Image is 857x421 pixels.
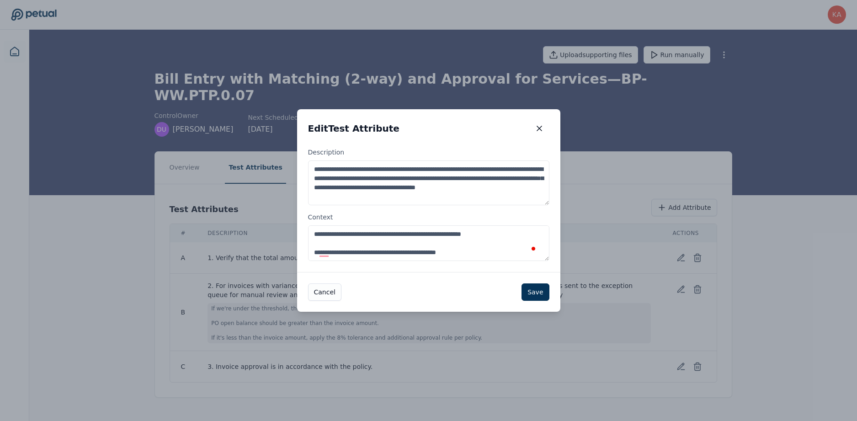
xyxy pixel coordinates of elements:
label: Description [308,148,549,205]
textarea: Description [308,160,549,205]
h2: Edit Test Attribute [308,122,399,135]
label: Context [308,213,549,261]
textarea: To enrich screen reader interactions, please activate Accessibility in Grammarly extension settings [308,225,549,261]
button: Cancel [308,283,341,301]
button: Save [522,283,549,301]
